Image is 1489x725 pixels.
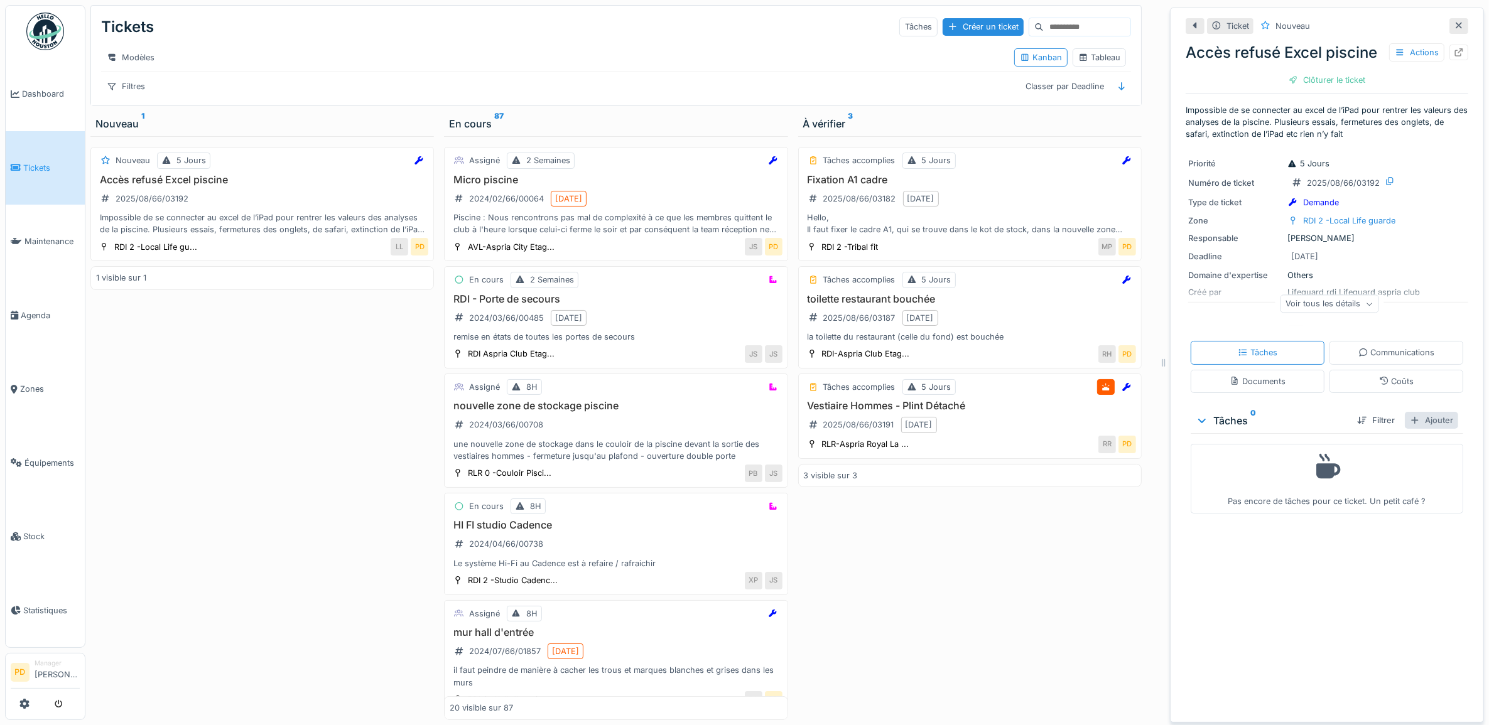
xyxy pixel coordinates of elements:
[1188,177,1282,189] div: Numéro de ticket
[765,572,782,589] div: JS
[24,235,80,247] span: Maintenance
[450,212,782,235] div: Piscine : Nous rencontrons pas mal de complexité à ce que les membres quittent le club à l'heure ...
[1284,72,1371,89] div: Clôturer le ticket
[26,13,64,50] img: Badge_color-CXgf-gQk.svg
[450,557,782,569] div: Le système Hi-Fi au Cadence est à refaire / rafraichir
[116,154,150,166] div: Nouveau
[804,331,1136,343] div: la toilette du restaurant (celle du fond) est bouchée
[450,293,782,305] h3: RDI - Porte de secours
[1352,412,1400,429] div: Filtrer
[907,312,934,324] div: [DATE]
[765,238,782,255] div: PD
[1238,346,1277,358] div: Tâches
[21,309,80,321] span: Agenda
[899,18,938,36] div: Tâches
[823,154,896,166] div: Tâches accomplies
[23,162,80,174] span: Tickets
[1078,51,1120,63] div: Tableau
[1275,20,1310,32] div: Nouveau
[11,663,30,682] li: PD
[1358,346,1435,358] div: Communications
[1020,51,1062,63] div: Kanban
[1118,238,1136,255] div: PD
[848,116,853,131] sup: 3
[1188,196,1282,208] div: Type de ticket
[822,348,910,360] div: RDI-Aspria Club Etag...
[1098,345,1116,363] div: RH
[1303,196,1339,208] div: Demande
[6,131,85,205] a: Tickets
[1098,238,1116,255] div: MP
[6,574,85,648] a: Statistiques
[943,18,1024,35] div: Créer un ticket
[823,274,896,286] div: Tâches accomplies
[1188,269,1282,281] div: Domaine d'expertise
[823,381,896,393] div: Tâches accomplies
[450,331,782,343] div: remise en états de toutes les portes de secours
[1405,412,1458,429] div: Ajouter
[450,664,782,688] div: il faut peindre de manière à cacher les trous et marques blanches et grises dans les murs
[1188,232,1282,244] div: Responsable
[1188,250,1282,262] div: Deadline
[176,154,206,166] div: 5 Jours
[804,212,1136,235] div: Hello, Il faut fixer le cadre A1, qui se trouve dans le kot de stock, dans la nouvelle zone Hyper...
[765,345,782,363] div: JS
[1199,449,1455,508] div: Pas encore de tâches pour ce ticket. Un petit café ?
[1186,104,1468,141] p: Impossible de se connecter au excel de l’iPad pour rentrer les valeurs des analyses de la piscine...
[468,241,555,253] div: AVL-Aspria City Etag...
[1226,20,1249,32] div: Ticket
[6,500,85,574] a: Stock
[530,500,541,512] div: 8H
[1291,250,1318,262] div: [DATE]
[469,193,544,205] div: 2024/02/66/00064
[101,77,151,95] div: Filtres
[745,691,762,709] div: FC
[469,608,500,620] div: Assigné
[804,293,1136,305] h3: toilette restaurant bouchée
[22,88,80,100] span: Dashboard
[530,274,574,286] div: 2 Semaines
[907,193,934,205] div: [DATE]
[1098,436,1116,453] div: RR
[23,604,80,616] span: Statistiques
[823,312,896,324] div: 2025/08/66/03187
[1196,413,1347,428] div: Tâches
[804,470,858,481] div: 3 visible sur 3
[745,238,762,255] div: JS
[6,57,85,131] a: Dashboard
[450,174,782,186] h3: Micro piscine
[1020,77,1110,95] div: Classer par Deadline
[1118,345,1136,363] div: PD
[526,381,538,393] div: 8H
[95,116,429,131] div: Nouveau
[411,238,428,255] div: PD
[1389,43,1444,62] div: Actions
[469,274,504,286] div: En cours
[822,241,879,253] div: RDI 2 -Tribal fit
[1188,158,1282,169] div: Priorité
[1250,413,1256,428] sup: 0
[1281,295,1379,313] div: Voir tous les détails
[24,457,80,469] span: Équipements
[23,530,80,542] span: Stock
[823,193,896,205] div: 2025/08/66/03182
[141,116,144,131] sup: 1
[745,572,762,589] div: XP
[822,438,909,450] div: RLR-Aspria Royal La ...
[1230,375,1286,387] div: Documents
[555,312,582,324] div: [DATE]
[469,645,541,657] div: 2024/07/66/01857
[526,154,570,166] div: 2 Semaines
[35,658,80,685] li: [PERSON_NAME]
[1118,436,1136,453] div: PD
[1186,41,1468,64] div: Accès refusé Excel piscine
[449,116,782,131] div: En cours
[6,205,85,279] a: Maintenance
[1188,269,1466,281] div: Others
[450,438,782,462] div: une nouvelle zone de stockage dans le couloir de la piscine devant la sortie des vestiaires homme...
[745,345,762,363] div: JS
[114,241,197,253] div: RDI 2 -Local Life gu...
[469,500,504,512] div: En cours
[765,691,782,709] div: PD
[6,352,85,426] a: Zones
